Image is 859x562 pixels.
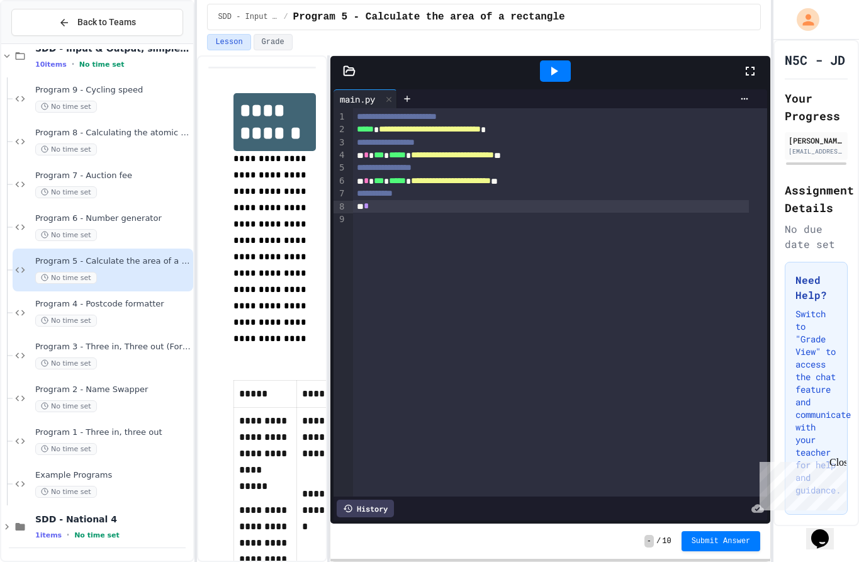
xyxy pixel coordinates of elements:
[283,12,288,22] span: /
[35,400,97,412] span: No time set
[35,470,191,481] span: Example Programs
[35,60,67,69] span: 10 items
[35,229,97,241] span: No time set
[35,443,97,455] span: No time set
[35,171,191,181] span: Program 7 - Auction fee
[334,201,346,213] div: 8
[74,531,120,539] span: No time set
[35,186,97,198] span: No time set
[337,500,394,517] div: History
[218,12,278,22] span: SDD - Input & Output, simple calculations
[334,175,346,188] div: 6
[785,51,845,69] h1: N5C - JD
[77,16,136,29] span: Back to Teams
[35,101,97,113] span: No time set
[67,530,69,540] span: •
[755,457,846,510] iframe: chat widget
[334,111,346,123] div: 1
[35,299,191,310] span: Program 4 - Postcode formatter
[662,536,671,546] span: 10
[35,213,191,224] span: Program 6 - Number generator
[334,162,346,174] div: 5
[656,536,661,546] span: /
[5,5,87,80] div: Chat with us now!Close
[789,135,844,146] div: [PERSON_NAME] [PERSON_NAME]
[207,34,250,50] button: Lesson
[254,34,293,50] button: Grade
[35,272,97,284] span: No time set
[795,273,837,303] h3: Need Help?
[35,143,97,155] span: No time set
[644,535,654,548] span: -
[334,149,346,162] div: 4
[35,128,191,138] span: Program 8 - Calculating the atomic weight of [MEDICAL_DATA] (alkanes)
[35,514,191,525] span: SDD - National 4
[35,342,191,352] span: Program 3 - Three in, Three out (Formatted)
[79,60,125,69] span: No time set
[72,59,74,69] span: •
[35,85,191,96] span: Program 9 - Cycling speed
[785,222,848,252] div: No due date set
[783,5,823,34] div: My Account
[35,385,191,395] span: Program 2 - Name Swapper
[334,93,381,106] div: main.py
[334,213,346,226] div: 9
[334,137,346,149] div: 3
[806,512,846,549] iframe: chat widget
[785,181,848,216] h2: Assignment Details
[785,89,848,125] h2: Your Progress
[35,531,62,539] span: 1 items
[35,427,191,438] span: Program 1 - Three in, three out
[789,147,844,156] div: [EMAIL_ADDRESS][DOMAIN_NAME][PERSON_NAME]
[334,188,346,200] div: 7
[795,308,837,497] p: Switch to "Grade View" to access the chat feature and communicate with your teacher for help and ...
[35,486,97,498] span: No time set
[692,536,751,546] span: Submit Answer
[35,315,97,327] span: No time set
[334,123,346,136] div: 2
[293,9,565,25] span: Program 5 - Calculate the area of a rectangle
[35,256,191,267] span: Program 5 - Calculate the area of a rectangle
[35,357,97,369] span: No time set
